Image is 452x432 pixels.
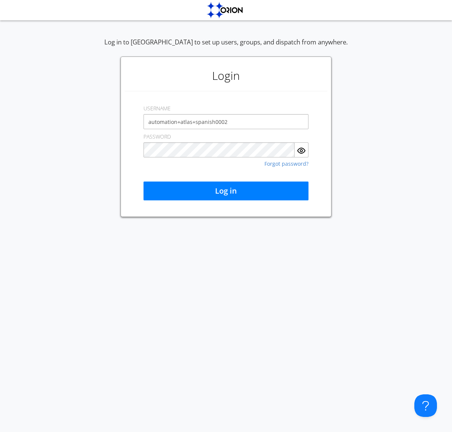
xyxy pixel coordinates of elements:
[144,133,171,140] label: PASSWORD
[144,142,295,157] input: Password
[295,142,308,157] button: Show Password
[297,146,306,155] img: eye.svg
[104,38,348,56] div: Log in to [GEOGRAPHIC_DATA] to set up users, groups, and dispatch from anywhere.
[144,182,308,200] button: Log in
[264,161,308,166] a: Forgot password?
[125,61,327,91] h1: Login
[144,105,171,112] label: USERNAME
[414,394,437,417] iframe: Toggle Customer Support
